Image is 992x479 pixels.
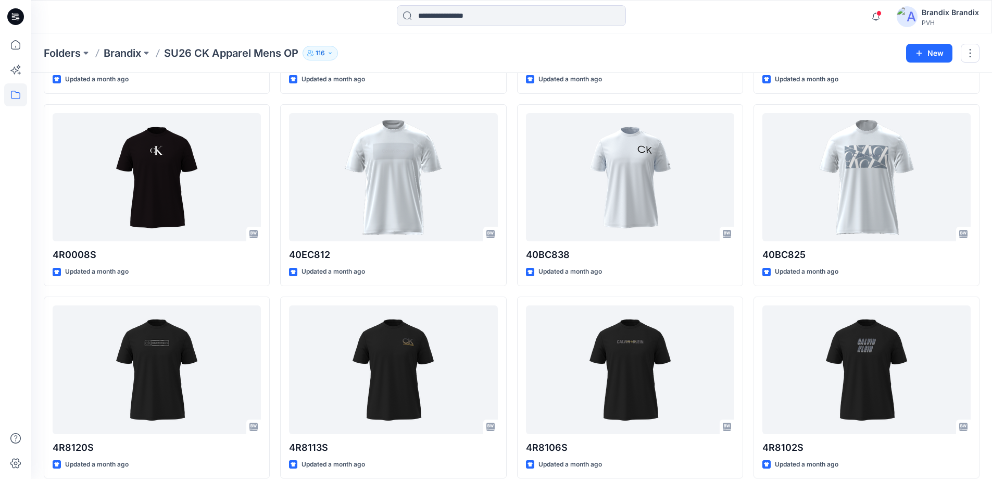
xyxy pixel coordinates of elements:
a: 4R8106S [526,305,734,434]
p: Updated a month ago [302,74,365,85]
p: 4R8120S [53,440,261,455]
p: 4R8113S [289,440,497,455]
div: PVH [922,19,979,27]
p: 40BC825 [762,248,971,262]
p: Updated a month ago [65,459,129,470]
a: 4R8120S [53,305,261,434]
p: Updated a month ago [302,266,365,277]
p: 4R8102S [762,440,971,455]
p: Updated a month ago [538,266,602,277]
p: Updated a month ago [775,74,838,85]
a: 40BC838 [526,113,734,242]
p: Updated a month ago [65,266,129,277]
p: 40EC812 [289,248,497,262]
button: 116 [303,46,338,60]
a: Folders [44,46,81,60]
p: 4R0008S [53,248,261,262]
img: avatar [897,6,918,27]
a: 4R8102S [762,305,971,434]
a: 40EC812 [289,113,497,242]
p: Updated a month ago [775,266,838,277]
p: Updated a month ago [775,459,838,470]
a: 40BC825 [762,113,971,242]
p: Updated a month ago [538,74,602,85]
p: Updated a month ago [65,74,129,85]
p: Updated a month ago [538,459,602,470]
div: Brandix Brandix [922,6,979,19]
p: SU26 CK Apparel Mens OP [164,46,298,60]
p: 116 [316,47,325,59]
p: 40BC838 [526,248,734,262]
p: 4R8106S [526,440,734,455]
button: New [906,44,952,63]
a: Brandix [104,46,141,60]
a: 4R8113S [289,305,497,434]
a: 4R0008S [53,113,261,242]
p: Updated a month ago [302,459,365,470]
